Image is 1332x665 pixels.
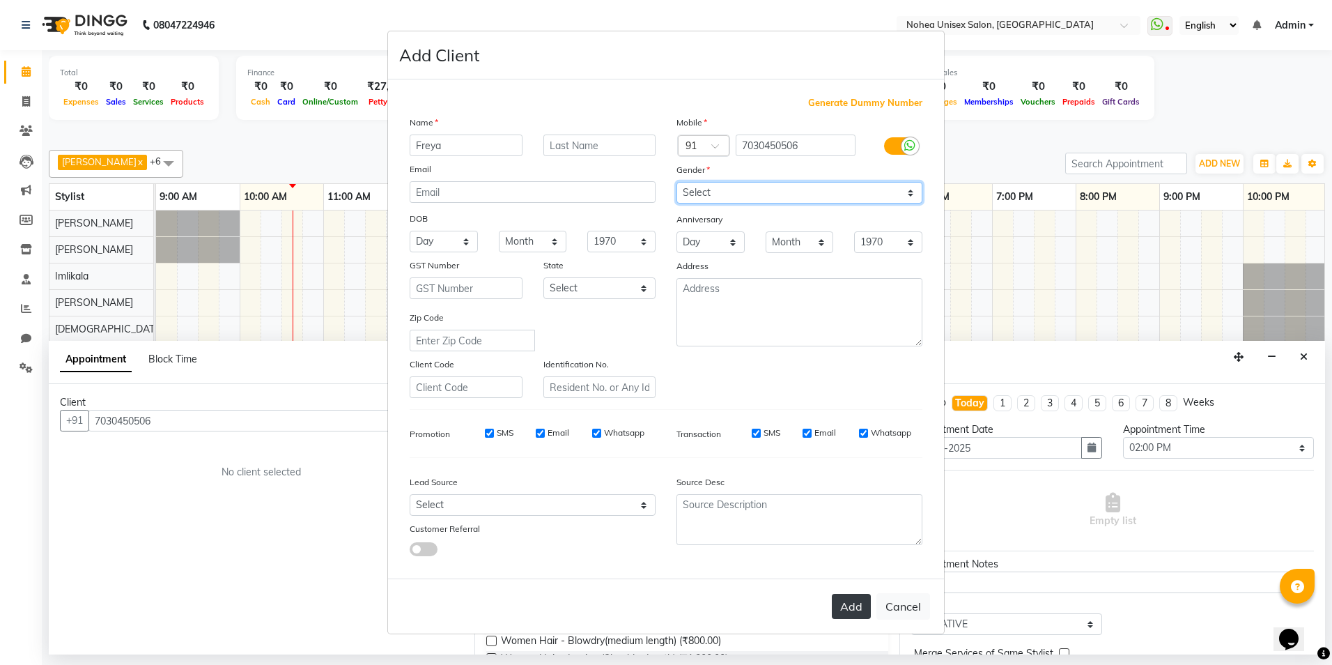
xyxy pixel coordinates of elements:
[410,312,444,324] label: Zip Code
[410,277,522,299] input: GST Number
[676,428,721,441] label: Transaction
[814,427,836,439] label: Email
[497,427,513,439] label: SMS
[543,135,656,156] input: Last Name
[676,260,708,273] label: Address
[410,259,459,272] label: GST Number
[676,116,707,129] label: Mobile
[764,427,780,439] label: SMS
[548,427,569,439] label: Email
[543,358,609,371] label: Identification No.
[410,428,450,441] label: Promotion
[876,593,930,620] button: Cancel
[410,163,431,176] label: Email
[676,164,710,176] label: Gender
[410,135,522,156] input: First Name
[604,427,644,439] label: Whatsapp
[410,330,535,351] input: Enter Zip Code
[871,427,911,439] label: Whatsapp
[410,376,522,398] input: Client Code
[808,96,922,110] span: Generate Dummy Number
[410,213,428,225] label: DOB
[676,213,722,226] label: Anniversary
[410,358,454,371] label: Client Code
[399,43,479,68] h4: Add Client
[410,476,458,489] label: Lead Source
[676,476,725,489] label: Source Desc
[736,135,856,156] input: Mobile
[543,259,564,272] label: State
[410,181,656,203] input: Email
[410,523,480,535] label: Customer Referral
[410,116,438,129] label: Name
[543,376,656,398] input: Resident No. or Any Id
[832,594,871,619] button: Add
